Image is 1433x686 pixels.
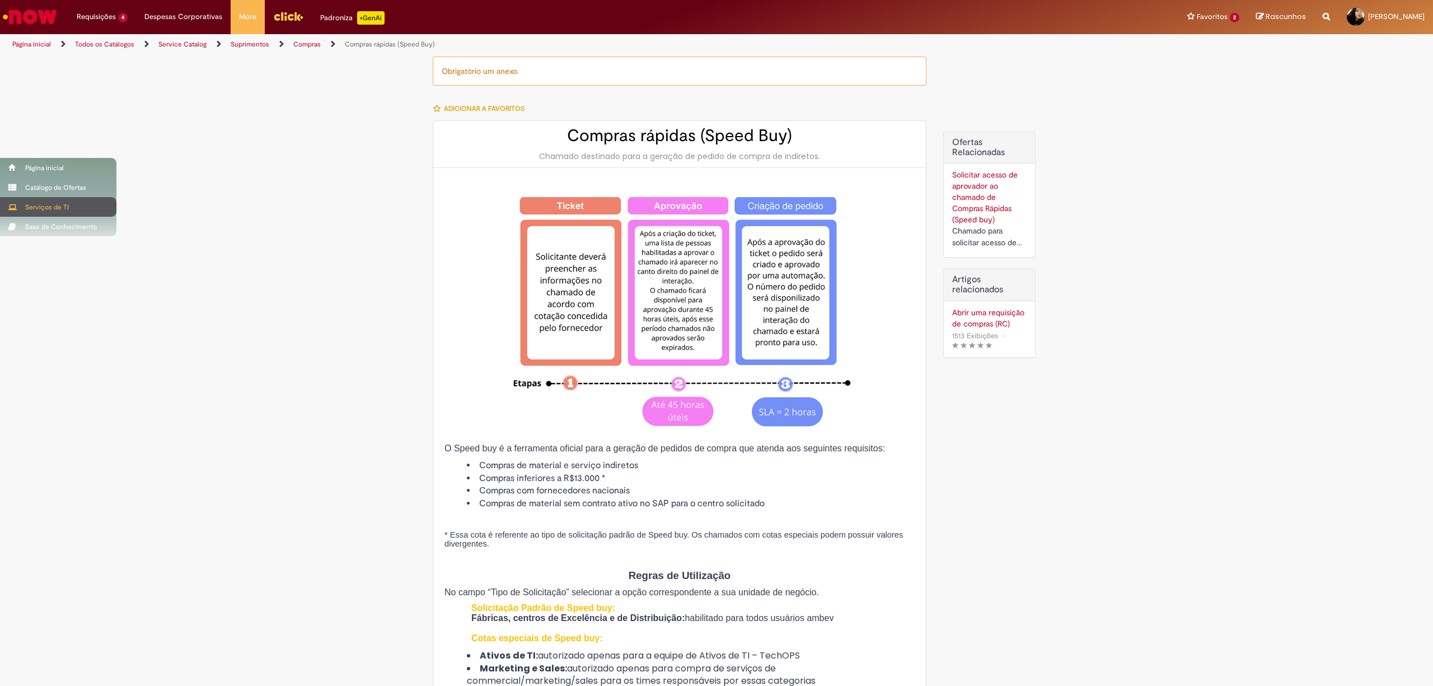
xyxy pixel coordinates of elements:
span: Solicitação Padrão de Speed buy: [471,603,615,613]
span: * Essa cota é referente ao tipo de solicitação padrão de Speed buy. Os chamados com cotas especia... [444,530,903,548]
span: [PERSON_NAME] [1368,12,1425,21]
span: Favoritos [1197,11,1228,22]
div: Ofertas Relacionadas [943,132,1036,258]
div: Chamado destinado para a geração de pedido de compra de indiretos. [444,151,915,162]
span: 2 [1230,13,1239,22]
h2: Ofertas Relacionadas [952,138,1027,157]
a: Compras [293,40,321,49]
li: Compras de material e serviço indiretos [467,459,915,472]
span: Adicionar a Favoritos [444,104,525,113]
span: More [239,11,256,22]
a: Rascunhos [1256,12,1306,22]
span: No campo “Tipo de Solicitação” selecionar a opção correspondente a sua unidade de negócio. [444,587,819,597]
img: click_logo_yellow_360x200.png [273,8,303,25]
span: autorizado apenas para a equipe de Ativos de TI – TechOPS [511,649,800,662]
span: 4 [118,13,128,22]
div: Obrigatório um anexo. [433,57,926,86]
h2: Compras rápidas (Speed Buy) [444,127,915,145]
h3: Artigos relacionados [952,275,1027,295]
span: • [1000,328,1007,343]
a: Suprimentos [231,40,269,49]
span: Despesas Corporativas [144,11,222,22]
span: O Speed buy é a ferramenta oficial para a geração de pedidos de compra que atenda aos seguintes r... [444,444,885,453]
p: +GenAi [357,11,385,25]
span: Rascunhos [1266,11,1306,22]
span: Fábricas, centros de Excelência e de Distribuição: [471,613,685,623]
strong: de TI: [513,649,538,662]
strong: Marketing e Sales: [480,662,567,675]
a: Todos os Catálogos [75,40,134,49]
a: Service Catalog [158,40,207,49]
li: Compras com fornecedores nacionais [467,484,915,497]
a: Solicitar acesso de aprovador ao chamado de Compras Rápidas (Speed buy) [952,170,1018,225]
a: Página inicial [12,40,51,49]
div: Padroniza [320,11,385,25]
li: Compras de material sem contrato ativo no SAP para o centro solicitado [467,497,915,510]
div: Chamado para solicitar acesso de aprovador ao ticket de Speed buy [952,225,1027,249]
strong: Ativos [480,649,511,662]
span: Cotas especiais de Speed buy: [471,633,603,643]
span: habilitado para todos usuários ambev [685,613,833,623]
li: Compras inferiores a R$13.000 * [467,472,915,485]
button: Adicionar a Favoritos [433,97,531,120]
span: Regras de Utilização [629,570,730,581]
a: Abrir uma requisição de compras (RC) [952,307,1027,329]
a: Compras rápidas (Speed Buy) [345,40,435,49]
ul: Trilhas de página [8,34,947,55]
span: Requisições [77,11,116,22]
span: 1513 Exibições [952,331,998,340]
img: ServiceNow [1,6,59,28]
